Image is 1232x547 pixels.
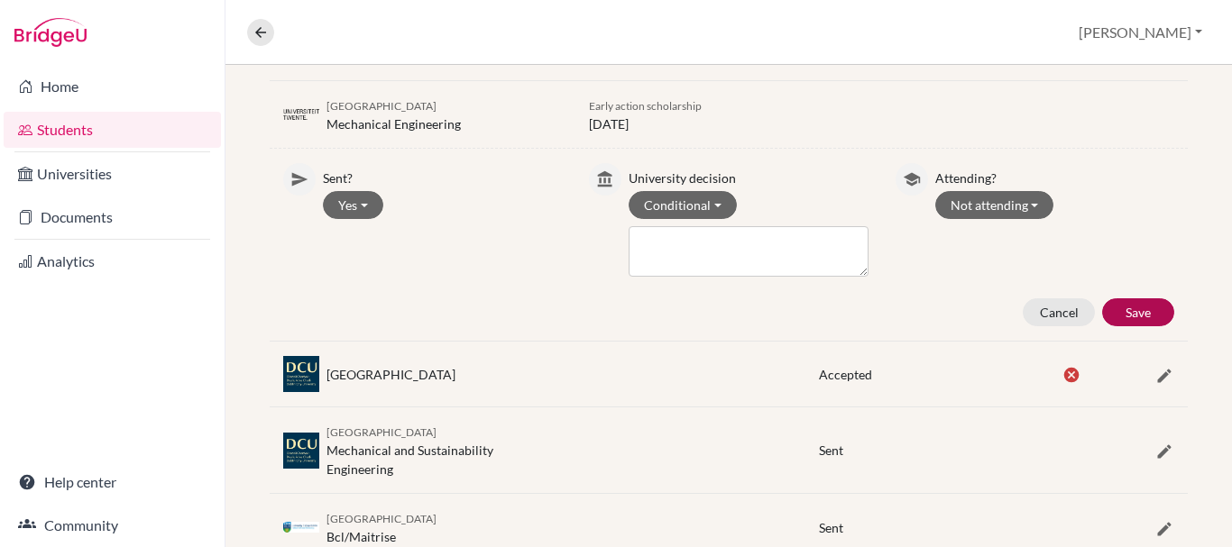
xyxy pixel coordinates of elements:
span: Sent [819,442,843,458]
img: ie_dcu__klr5mpr.jpeg [283,433,319,469]
button: Conditional [629,191,737,219]
span: Accepted [819,367,872,382]
img: nl_twe_glqqiriu.png [283,108,319,122]
a: Universities [4,156,221,192]
span: [GEOGRAPHIC_DATA] [326,99,437,113]
p: Sent? [323,163,562,187]
button: Save [1102,298,1174,326]
a: Students [4,112,221,148]
img: ie_dcu__klr5mpr.jpeg [283,356,319,392]
button: Cancel [1023,298,1095,326]
img: ie_ucd_11chb4vc.jpeg [283,522,319,533]
span: [GEOGRAPHIC_DATA] [326,425,437,439]
a: Community [4,507,221,543]
div: [GEOGRAPHIC_DATA] [326,365,455,384]
p: Attending? [935,163,1174,187]
div: Bcl/Maitrise [326,508,437,546]
a: Documents [4,199,221,235]
a: Home [4,68,221,105]
p: University decision [629,163,868,187]
button: [PERSON_NAME] [1071,15,1210,50]
a: Analytics [4,243,221,279]
span: Sent [819,520,843,535]
span: [GEOGRAPHIC_DATA] [326,512,437,525]
img: Bridge-U [14,18,87,47]
div: Mechanical Engineering [326,96,461,133]
a: Help center [4,464,221,500]
div: [DATE] [575,96,805,133]
div: Mechanical and Sustainability Engineering [326,422,562,479]
button: Yes [323,191,383,219]
span: Early action scholarship [589,99,702,113]
button: Not attending [935,191,1054,219]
